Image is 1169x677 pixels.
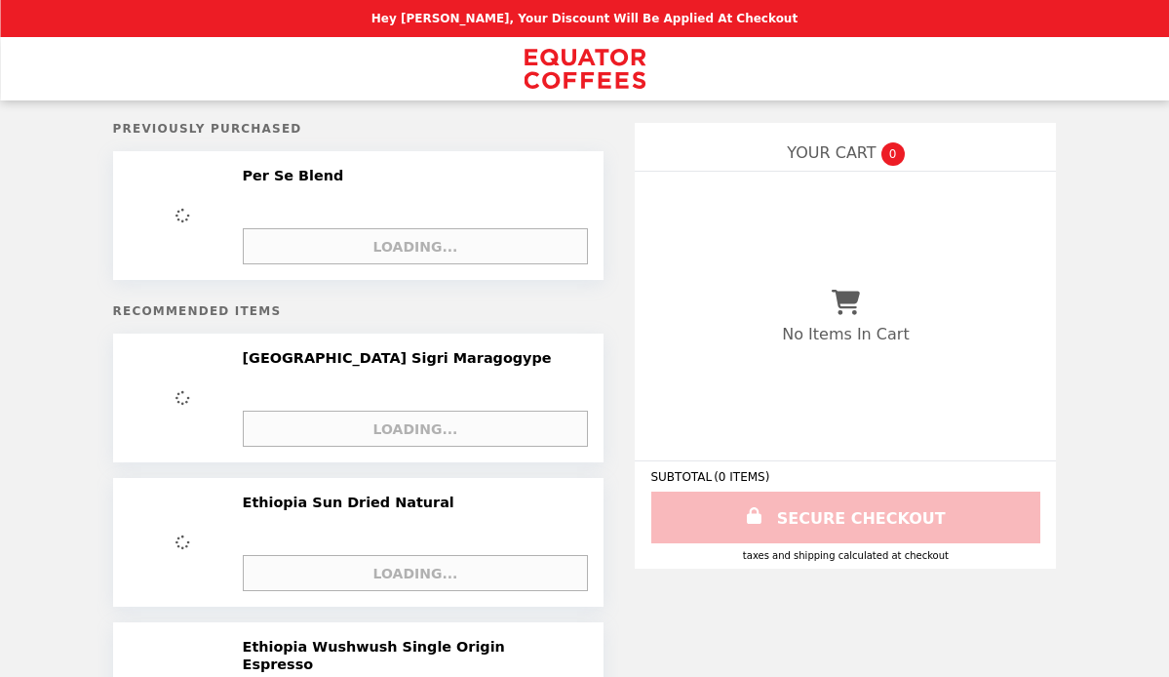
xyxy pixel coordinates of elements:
span: ( 0 ITEMS ) [714,470,769,484]
h2: Per Se Blend [243,167,352,184]
p: No Items In Cart [782,325,909,343]
h2: Ethiopia Sun Dried Natural [243,494,462,511]
h2: Ethiopia Wushwush Single Origin Espresso [243,638,579,674]
img: Brand Logo [524,49,645,89]
span: SUBTOTAL [650,470,714,484]
span: 0 [881,142,905,166]
p: Hey [PERSON_NAME], your discount will be applied at checkout [371,12,798,25]
h5: Recommended Items [113,304,604,318]
div: Taxes and Shipping calculated at checkout [650,550,1040,561]
h5: Previously Purchased [113,122,604,136]
h2: [GEOGRAPHIC_DATA] Sigri Maragogype [243,349,560,367]
span: YOUR CART [787,143,876,162]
